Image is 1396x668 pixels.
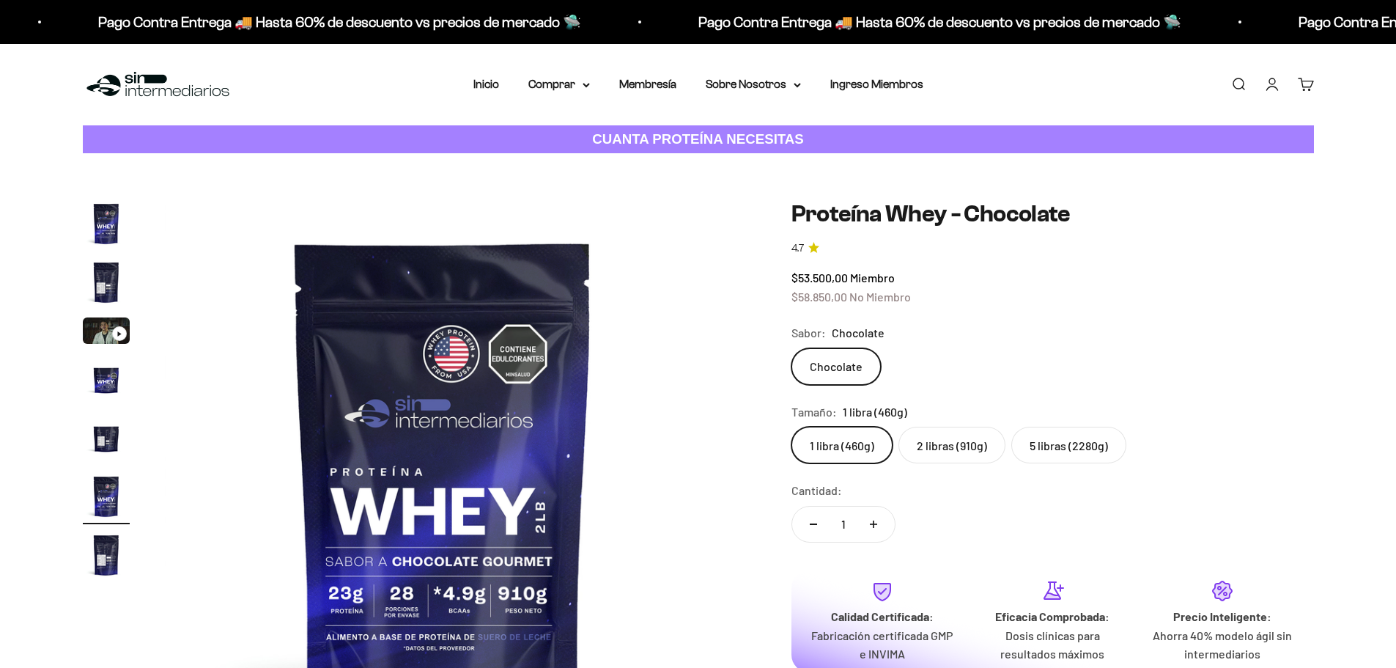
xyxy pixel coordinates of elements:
[852,507,895,542] button: Aumentar cantidad
[791,241,1314,257] a: 4.74.7 de 5.0 estrellas
[832,323,884,342] span: Chocolate
[791,481,842,500] label: Cantidad:
[830,78,923,90] a: Ingreso Miembros
[792,507,835,542] button: Reducir cantidad
[83,125,1314,154] a: CUANTA PROTEÍNA NECESITAS
[83,532,130,579] img: Proteína Whey - Chocolate
[83,473,130,524] button: Ir al artículo 6
[528,75,590,94] summary: Comprar
[791,271,848,285] span: $53.500,00
[791,241,804,257] span: 4.7
[791,323,826,342] legend: Sabor:
[706,75,801,94] summary: Sobre Nosotros
[83,414,130,466] button: Ir al artículo 5
[83,532,130,583] button: Ir al artículo 7
[83,318,130,348] button: Ir al artículo 3
[791,290,847,304] span: $58.850,00
[83,259,130,310] button: Ir al artículo 2
[83,200,130,252] button: Ir al artículo 1
[849,290,911,304] span: No Miembro
[83,356,130,403] img: Proteína Whey - Chocolate
[619,78,676,90] a: Membresía
[1149,626,1296,664] p: Ahorra 40% modelo ágil sin intermediarios
[592,131,804,147] strong: CUANTA PROTEÍNA NECESITAS
[995,609,1109,623] strong: Eficacia Comprobada:
[1173,609,1271,623] strong: Precio Inteligente:
[843,403,907,422] span: 1 libra (460g)
[831,609,934,623] strong: Calidad Certificada:
[791,200,1314,228] h1: Proteína Whey - Chocolate
[979,626,1126,664] p: Dosis clínicas para resultados máximos
[791,403,837,422] legend: Tamaño:
[83,200,130,247] img: Proteína Whey - Chocolate
[83,414,130,461] img: Proteína Whey - Chocolate
[698,10,1181,34] p: Pago Contra Entrega 🚚 Hasta 60% de descuento vs precios de mercado 🛸
[83,356,130,407] button: Ir al artículo 4
[83,473,130,520] img: Proteína Whey - Chocolate
[809,626,956,664] p: Fabricación certificada GMP e INVIMA
[850,271,895,285] span: Miembro
[83,259,130,306] img: Proteína Whey - Chocolate
[98,10,581,34] p: Pago Contra Entrega 🚚 Hasta 60% de descuento vs precios de mercado 🛸
[473,78,499,90] a: Inicio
